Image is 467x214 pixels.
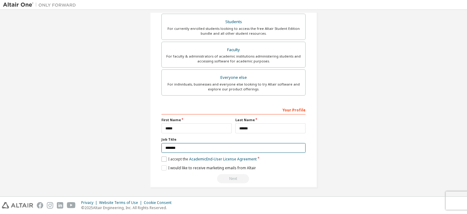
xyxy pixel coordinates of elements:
[161,156,257,162] label: I accept the
[165,82,302,92] div: For individuals, businesses and everyone else looking to try Altair software and explore our prod...
[235,118,306,122] label: Last Name
[2,202,33,209] img: altair_logo.svg
[57,202,63,209] img: linkedin.svg
[189,156,257,162] a: Academic End-User License Agreement
[165,46,302,54] div: Faculty
[3,2,79,8] img: Altair One
[165,18,302,26] div: Students
[81,205,175,210] p: © 2025 Altair Engineering, Inc. All Rights Reserved.
[161,174,306,183] div: Read and acccept EULA to continue
[144,200,175,205] div: Cookie Consent
[161,105,306,114] div: Your Profile
[161,118,232,122] label: First Name
[165,54,302,64] div: For faculty & administrators of academic institutions administering students and accessing softwa...
[161,137,306,142] label: Job Title
[37,202,43,209] img: facebook.svg
[165,26,302,36] div: For currently enrolled students looking to access the free Altair Student Edition bundle and all ...
[47,202,53,209] img: instagram.svg
[99,200,144,205] div: Website Terms of Use
[165,73,302,82] div: Everyone else
[81,200,99,205] div: Privacy
[67,202,76,209] img: youtube.svg
[161,165,256,170] label: I would like to receive marketing emails from Altair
